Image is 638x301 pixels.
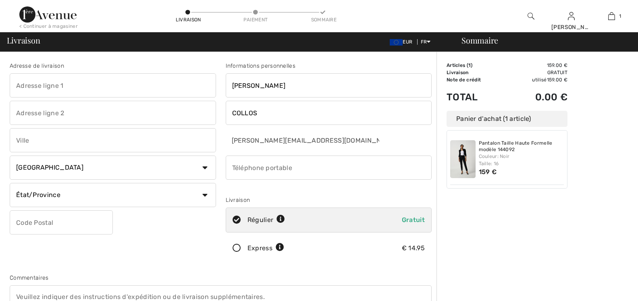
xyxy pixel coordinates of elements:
span: 159.00 € [547,77,567,83]
span: FR [421,39,431,45]
img: 1ère Avenue [19,6,77,23]
div: Commentaires [10,274,432,282]
input: Adresse ligne 2 [10,101,216,125]
input: Téléphone portable [226,156,432,180]
div: Sommaire [311,16,335,23]
div: € 14.95 [402,243,425,253]
span: 159 € [479,168,497,176]
span: EUR [390,39,416,45]
input: Adresse ligne 1 [10,73,216,98]
div: Express [247,243,284,253]
a: 1 [592,11,631,21]
input: Ville [10,128,216,152]
div: Adresse de livraison [10,62,216,70]
input: Prénom [226,73,432,98]
span: Gratuit [402,216,425,224]
span: Livraison [7,36,40,44]
td: Livraison [447,69,506,76]
a: Se connecter [568,12,575,20]
img: Pantalon Taille Haute Formelle modèle 144092 [450,140,476,178]
div: Informations personnelles [226,62,432,70]
span: 1 [468,62,471,68]
td: 159.00 € [506,62,567,69]
input: Code Postal [10,210,113,235]
img: Euro [390,39,403,46]
span: 1 [619,12,621,20]
div: Paiement [243,16,268,23]
td: Articles ( ) [447,62,506,69]
div: < Continuer à magasiner [19,23,78,30]
div: Sommaire [452,36,633,44]
div: Livraison [176,16,200,23]
img: recherche [528,11,534,21]
div: Régulier [247,215,285,225]
div: Livraison [226,196,432,204]
td: Note de crédit [447,76,506,83]
a: Pantalon Taille Haute Formelle modèle 144092 [479,140,564,153]
td: utilisé [506,76,567,83]
td: Gratuit [506,69,567,76]
td: Total [447,83,506,111]
div: Panier d'achat (1 article) [447,111,567,127]
input: Nom de famille [226,101,432,125]
div: Couleur: Noir Taille: 16 [479,153,564,167]
input: Courriel [226,128,380,152]
td: 0.00 € [506,83,567,111]
img: Mon panier [608,11,615,21]
img: Mes infos [568,11,575,21]
div: [PERSON_NAME] [551,23,591,31]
